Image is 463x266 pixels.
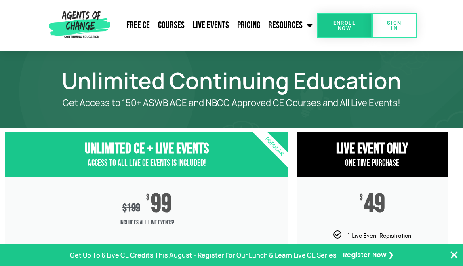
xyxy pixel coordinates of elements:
[122,15,154,36] a: Free CE
[317,13,372,38] a: Enroll Now
[345,158,399,169] span: One Time Purchase
[385,20,404,31] span: SIGN IN
[189,15,233,36] a: Live Events
[53,98,410,108] p: Get Access to 150+ ASWB ACE and NBCC Approved CE Courses and All Live Events!
[233,15,264,36] a: Pricing
[151,194,172,215] span: 99
[228,100,321,193] div: Popular
[297,140,448,158] h3: Live Event Only
[372,13,417,38] a: SIGN IN
[360,194,363,202] span: $
[154,15,189,36] a: Courses
[5,140,288,158] h3: Unlimited CE + Live Events
[264,15,317,36] a: Resources
[113,15,317,36] nav: Menu
[88,158,206,169] span: Access to All Live CE Events Is Included!
[347,232,411,239] span: 1 Live Event Registration
[330,20,359,31] span: Enroll Now
[364,194,385,215] span: 49
[70,249,337,261] p: Get Up To 6 Live CE Credits This August - Register For Our Lunch & Learn Live CE Series
[146,194,149,202] span: $
[122,201,140,215] div: 199
[20,71,443,90] h1: Unlimited Continuing Education
[122,201,127,215] span: $
[343,249,394,261] a: Register Now ❯
[5,215,288,231] span: Includes ALL Live Events!
[449,250,459,260] button: Close Banner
